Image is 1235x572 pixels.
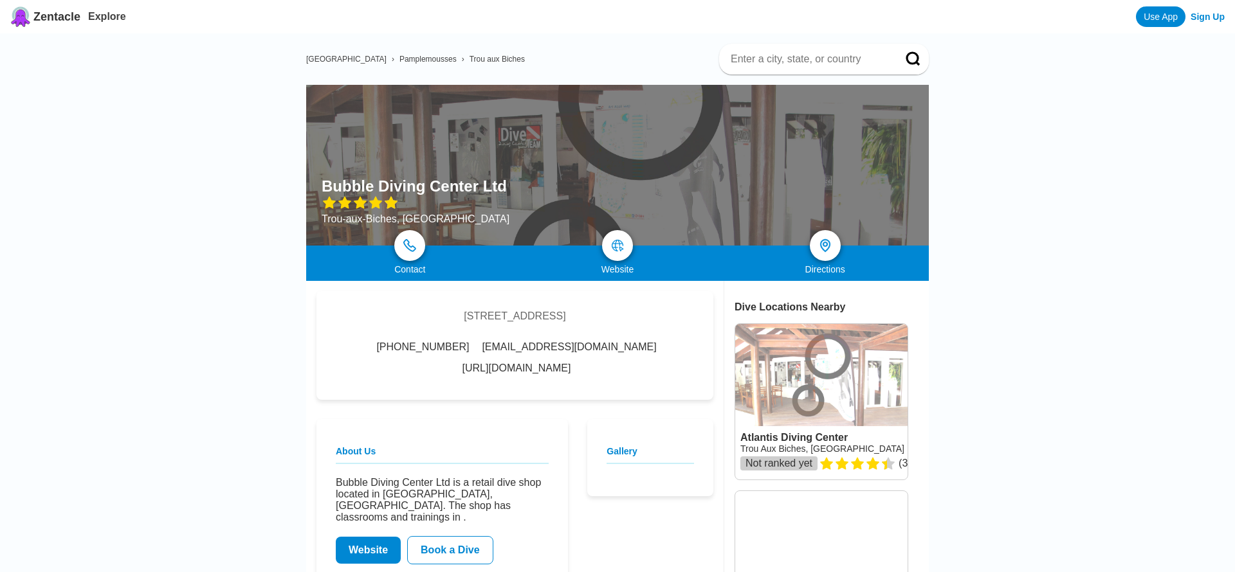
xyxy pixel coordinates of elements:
img: directions [818,238,833,253]
div: Directions [721,264,929,274]
img: Zentacle logo [10,6,31,27]
a: [URL][DOMAIN_NAME] [462,362,571,374]
div: Website [514,264,722,274]
a: Website [336,537,401,564]
a: Explore [88,11,126,22]
h1: Bubble Diving Center Ltd [322,177,507,195]
div: Contact [306,264,514,274]
a: Zentacle logoZentacle [10,6,80,27]
a: map [602,230,633,261]
span: [EMAIL_ADDRESS][DOMAIN_NAME] [482,341,656,353]
div: Dive Locations Nearby [735,301,929,313]
a: Trou aux Biches [470,55,525,64]
div: Trou-aux-Biches, [GEOGRAPHIC_DATA] [322,213,509,225]
img: phone [403,239,416,252]
span: › [462,55,464,64]
img: map [611,239,624,252]
a: Book a Dive [407,536,493,564]
h2: About Us [336,446,549,464]
span: [PHONE_NUMBER] [376,341,469,353]
div: [STREET_ADDRESS] [464,310,565,322]
h2: Gallery [607,446,694,464]
p: Bubble Diving Center Ltd is a retail dive shop located in [GEOGRAPHIC_DATA], [GEOGRAPHIC_DATA]. T... [336,477,549,523]
a: [GEOGRAPHIC_DATA] [306,55,387,64]
input: Enter a city, state, or country [729,53,888,66]
a: directions [810,230,841,261]
span: Zentacle [33,10,80,24]
a: Pamplemousses [399,55,457,64]
a: Use App [1136,6,1185,27]
a: Sign Up [1191,12,1225,22]
a: Trou Aux Biches, [GEOGRAPHIC_DATA] [740,443,904,454]
span: › [392,55,394,64]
